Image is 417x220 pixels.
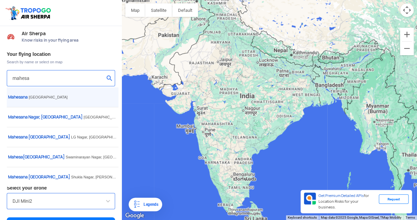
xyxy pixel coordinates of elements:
[405,216,415,219] a: Terms
[124,211,146,220] a: Open this area in Google Maps (opens a new window)
[71,175,359,179] span: Shukla Nagar, [PERSON_NAME][GEOGRAPHIC_DATA], [PERSON_NAME][GEOGRAPHIC_DATA], [GEOGRAPHIC_DATA], ...
[133,200,141,208] img: Legends
[400,42,414,55] button: Zoom out
[8,114,23,120] span: Mahesa
[7,52,115,57] h3: Your flying location
[316,193,379,211] div: for Location Risks for your business.
[8,94,23,100] span: Mahesa
[8,134,71,140] span: na [GEOGRAPHIC_DATA]
[400,3,414,17] button: Map camera controls
[84,115,163,119] span: [GEOGRAPHIC_DATA], [GEOGRAPHIC_DATA]
[400,28,414,41] button: Zoom in
[13,74,104,82] input: Search your flying location
[22,31,115,36] span: Air Sherpa
[8,114,84,120] span: na Nagar, [GEOGRAPHIC_DATA]
[7,185,115,190] h3: Select your drone
[8,174,23,180] span: Mahesa
[8,134,23,140] span: Mahesa
[124,211,146,220] img: Google
[321,216,401,219] span: Map data ©2025 Google, Mapa GISrael, TMap Mobility
[71,135,250,139] span: LG Nagar, [GEOGRAPHIC_DATA], [GEOGRAPHIC_DATA], [GEOGRAPHIC_DATA], [GEOGRAPHIC_DATA]
[13,197,109,205] input: Search by name or Brand
[29,95,68,99] span: [GEOGRAPHIC_DATA]
[8,154,66,160] span: [GEOGRAPHIC_DATA]
[8,154,23,160] span: Mahesa
[7,32,15,41] img: Risk Scores
[304,193,316,204] img: Premium APIs
[5,5,53,21] img: ic_tgdronemaps.svg
[8,94,29,100] span: na
[319,193,364,198] span: Get Premium Detailed APIs
[145,3,172,17] button: Show satellite imagery
[288,215,317,220] button: Keyboard shortcuts
[22,38,115,43] span: Know risks in your flying area
[379,194,409,204] div: Request
[141,200,158,208] div: Legends
[7,59,115,65] span: Search by name or select on map
[8,174,71,180] span: na [GEOGRAPHIC_DATA]
[66,155,224,159] span: Swaminarayan Nagar, [GEOGRAPHIC_DATA], [GEOGRAPHIC_DATA], [GEOGRAPHIC_DATA]
[125,3,145,17] button: Show street map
